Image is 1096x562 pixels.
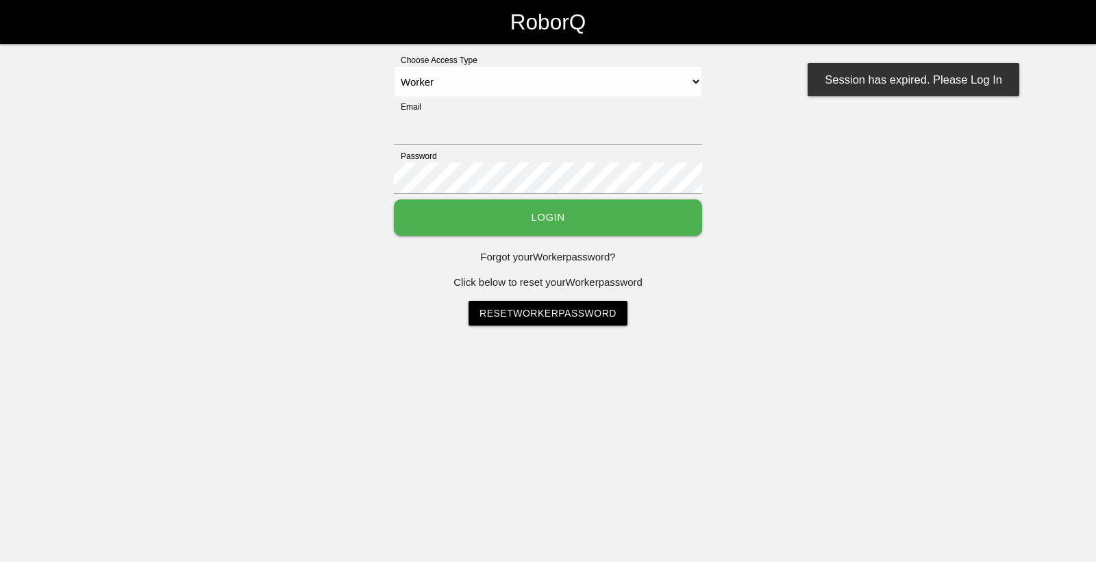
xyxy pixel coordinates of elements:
p: Forgot your Worker password? [394,249,702,265]
p: Click below to reset your Worker password [394,275,702,291]
a: ResetWorkerPassword [469,301,627,326]
div: Session has expired. Please Log In [808,63,1019,96]
label: Email [394,101,421,113]
label: Password [394,150,437,162]
label: Choose Access Type [394,54,477,66]
button: Login [394,199,702,236]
